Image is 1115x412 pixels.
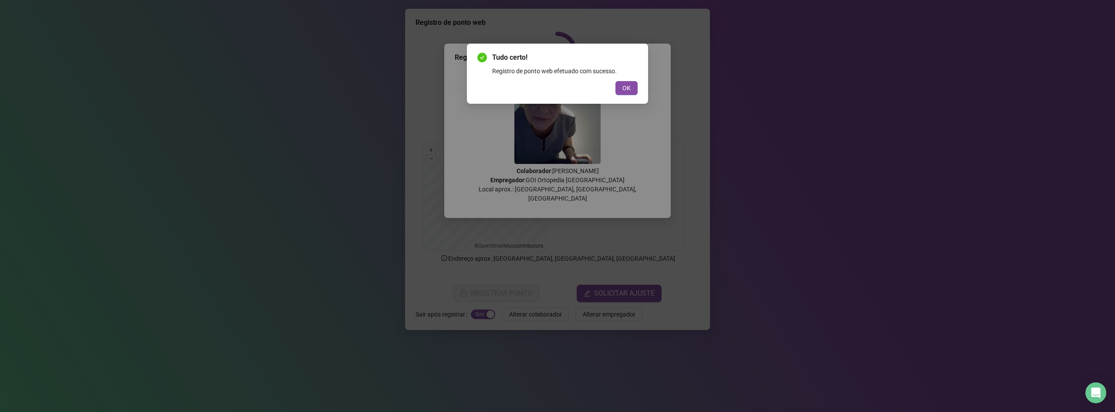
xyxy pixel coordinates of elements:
span: Tudo certo! [492,52,638,63]
span: check-circle [477,53,487,62]
div: Open Intercom Messenger [1085,382,1106,403]
span: OK [622,83,631,93]
div: Registro de ponto web efetuado com sucesso. [492,66,638,76]
button: OK [615,81,638,95]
